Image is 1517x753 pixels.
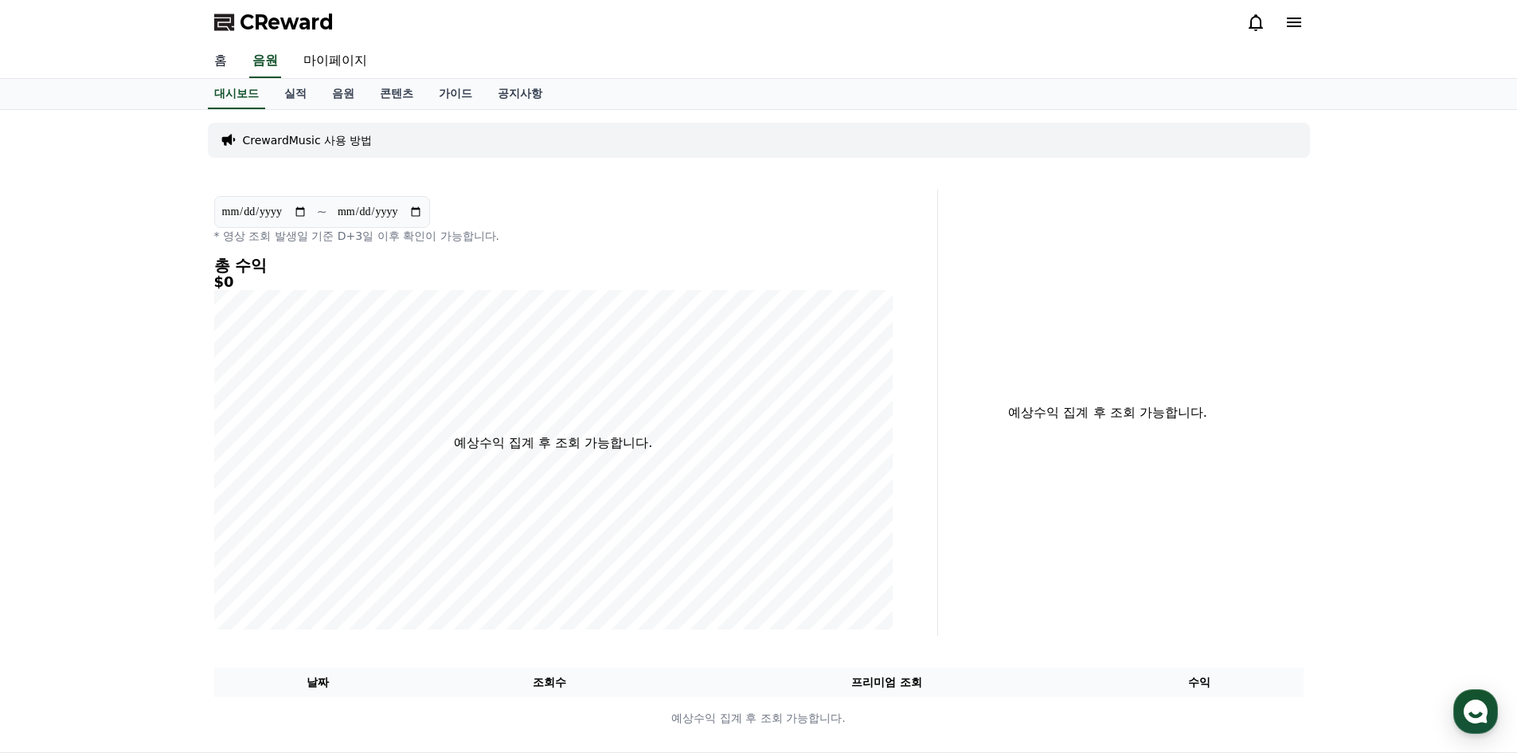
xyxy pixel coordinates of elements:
[426,79,485,109] a: 가이드
[214,274,893,290] h5: $0
[208,79,265,109] a: 대시보드
[243,132,373,148] a: CrewardMusic 사용 방법
[214,668,422,697] th: 날짜
[421,668,677,697] th: 조회수
[146,530,165,543] span: 대화
[215,710,1303,727] p: 예상수익 집계 후 조회 가능합니다.
[319,79,367,109] a: 음원
[291,45,380,78] a: 마이페이지
[214,257,893,274] h4: 총 수익
[367,79,426,109] a: 콘텐츠
[951,403,1265,422] p: 예상수익 집계 후 조회 가능합니다.
[1096,668,1304,697] th: 수익
[485,79,555,109] a: 공지사항
[678,668,1096,697] th: 프리미엄 조회
[317,202,327,222] p: ~
[214,10,334,35] a: CReward
[50,529,60,542] span: 홈
[240,10,334,35] span: CReward
[272,79,319,109] a: 실적
[249,45,281,78] a: 음원
[5,505,105,545] a: 홈
[105,505,205,545] a: 대화
[454,433,652,453] p: 예상수익 집계 후 조회 가능합니다.
[214,228,893,244] p: * 영상 조회 발생일 기준 D+3일 이후 확인이 가능합니다.
[201,45,240,78] a: 홈
[205,505,306,545] a: 설정
[246,529,265,542] span: 설정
